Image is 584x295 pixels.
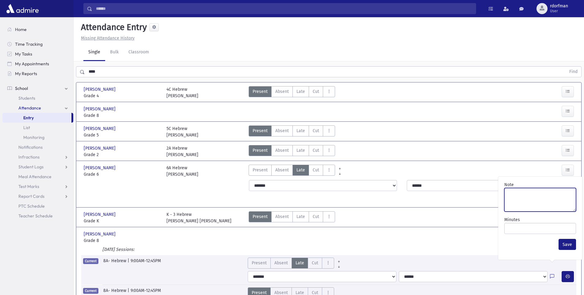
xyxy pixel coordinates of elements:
[105,44,124,61] a: Bulk
[84,112,160,119] span: Grade 8
[550,9,568,13] span: User
[275,213,289,220] span: Absent
[296,213,305,220] span: Late
[15,41,43,47] span: Time Tracking
[15,27,27,32] span: Home
[2,182,73,191] a: Test Marks
[550,4,568,9] span: rdorfman
[84,165,117,171] span: [PERSON_NAME]
[2,49,73,59] a: My Tasks
[313,147,319,154] span: Cut
[78,22,147,33] h5: Attendance Entry
[504,182,514,188] label: Note
[83,258,98,264] span: Current
[2,191,73,201] a: Report Cards
[275,167,289,173] span: Absent
[18,164,44,170] span: Student Logs
[128,258,131,269] span: |
[296,128,305,134] span: Late
[252,260,267,266] span: Present
[296,167,305,173] span: Late
[2,152,73,162] a: Infractions
[103,258,128,269] span: 8A- Hebrew
[84,125,117,132] span: [PERSON_NAME]
[2,83,73,93] a: School
[78,36,135,41] a: Missing Attendance History
[166,86,198,99] div: 4C Hebrew [PERSON_NAME]
[313,88,319,95] span: Cut
[18,184,39,189] span: Test Marks
[275,88,289,95] span: Absent
[313,128,319,134] span: Cut
[18,203,45,209] span: PTC Schedule
[275,128,289,134] span: Absent
[84,218,160,224] span: Grade K
[83,288,98,294] span: Current
[2,93,73,103] a: Students
[2,211,73,221] a: Teacher Schedule
[23,135,44,140] span: Monitoring
[566,67,581,77] button: Find
[2,69,73,79] a: My Reports
[2,39,73,49] a: Time Tracking
[84,93,160,99] span: Grade 4
[84,86,117,93] span: [PERSON_NAME]
[248,258,344,269] div: AttTypes
[15,61,49,67] span: My Appointments
[2,201,73,211] a: PTC Schedule
[313,167,319,173] span: Cut
[84,171,160,178] span: Grade 6
[253,128,268,134] span: Present
[102,247,134,252] i: [DATE] Sessions:
[166,145,198,158] div: 2A Hebrew [PERSON_NAME]
[18,154,40,160] span: Infractions
[2,142,73,152] a: Notifications
[166,211,231,224] div: K - 3 Hebrew [PERSON_NAME] [PERSON_NAME]
[2,162,73,172] a: Student Logs
[253,88,268,95] span: Present
[249,211,335,224] div: AttTypes
[84,231,117,237] span: [PERSON_NAME]
[249,86,335,99] div: AttTypes
[83,44,105,61] a: Single
[296,88,305,95] span: Late
[2,123,73,132] a: List
[84,132,160,138] span: Grade 5
[296,147,305,154] span: Late
[81,36,135,41] u: Missing Attendance History
[84,145,117,151] span: [PERSON_NAME]
[312,260,318,266] span: Cut
[253,167,268,173] span: Present
[18,193,44,199] span: Report Cards
[2,132,73,142] a: Monitoring
[23,115,34,121] span: Entry
[274,260,288,266] span: Absent
[334,258,344,262] a: All Prior
[275,147,289,154] span: Absent
[2,113,71,123] a: Entry
[504,216,520,223] label: Minutes
[2,172,73,182] a: Meal Attendance
[18,213,53,219] span: Teacher Schedule
[15,71,37,76] span: My Reports
[18,105,41,111] span: Attendance
[253,147,268,154] span: Present
[2,25,73,34] a: Home
[15,51,32,57] span: My Tasks
[23,125,30,130] span: List
[2,103,73,113] a: Attendance
[166,125,198,138] div: 5C Hebrew [PERSON_NAME]
[84,237,160,244] span: Grade 8
[313,213,319,220] span: Cut
[166,165,198,178] div: 6A Hebrew [PERSON_NAME]
[5,2,40,15] img: AdmirePro
[18,174,52,179] span: Meal Attendance
[18,95,35,101] span: Students
[296,260,304,266] span: Late
[18,144,43,150] span: Notifications
[15,86,28,91] span: School
[253,213,268,220] span: Present
[84,106,117,112] span: [PERSON_NAME]
[2,59,73,69] a: My Appointments
[334,262,344,267] a: All Later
